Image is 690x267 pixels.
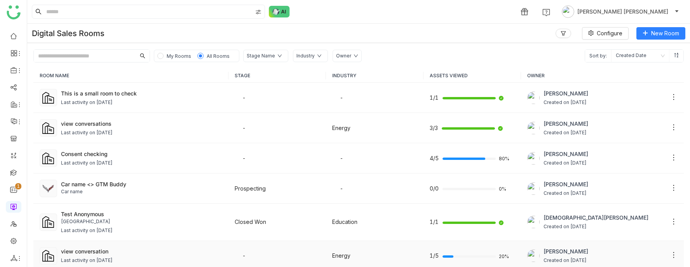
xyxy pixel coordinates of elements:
button: [PERSON_NAME] [PERSON_NAME] [560,5,681,18]
div: view conversation [61,247,223,255]
div: Car name [61,188,223,196]
img: help.svg [542,9,550,16]
div: Last activity on [DATE] [61,160,113,167]
p: 1 [17,182,20,190]
span: - [340,94,343,101]
img: 684a9b22de261c4b36a3d00f [527,122,540,134]
img: ask-buddy-normal.svg [269,6,290,17]
span: Configure [597,29,622,38]
div: Consent checking [61,150,223,158]
div: Digital Sales Rooms [32,29,105,38]
span: [PERSON_NAME] [544,120,588,128]
span: Created on [DATE] [544,99,588,106]
th: ROOM NAME [33,69,228,83]
span: 20% [499,254,508,259]
div: Industry [296,52,315,60]
span: 1/1 [430,94,439,102]
span: - [242,125,246,131]
span: [PERSON_NAME] [544,247,588,256]
span: Created on [DATE] [544,160,588,167]
div: Car name <> GTM Buddy [61,180,223,188]
span: Energy [332,125,350,131]
span: Prospecting [235,185,266,192]
th: STAGE [228,69,326,83]
div: Stage Name [247,52,275,60]
div: Last activity on [DATE] [61,99,113,106]
button: Configure [582,27,629,40]
span: [PERSON_NAME] [544,89,588,98]
div: Last activity on [DATE] [61,257,113,264]
img: 684a9aedde261c4b36a3ced9 [527,152,540,165]
span: - [242,94,246,101]
th: ASSETS VIEWED [423,69,521,83]
img: logo [7,5,21,19]
span: 1/5 [430,251,439,260]
div: This is a small room to check [61,89,223,97]
span: Sort by: [585,50,611,62]
img: avatar [562,5,574,18]
th: OWNER [521,69,684,83]
span: Created on [DATE] [544,223,648,231]
span: Created on [DATE] [544,257,588,264]
span: My Rooms [167,53,191,59]
span: [PERSON_NAME] [PERSON_NAME] [577,7,668,16]
span: 4/5 [430,154,439,163]
img: 6860d480bc89cb0674c8c7e9 [527,182,540,195]
span: New Room [651,29,679,38]
span: - [340,155,343,161]
span: 0% [499,187,508,191]
span: [DEMOGRAPHIC_DATA][PERSON_NAME] [544,213,648,222]
button: New Room [636,27,685,40]
img: 684a9aedde261c4b36a3ced9 [527,92,540,104]
span: Energy [332,252,350,259]
span: Closed Won [235,218,266,225]
span: [PERSON_NAME] [544,150,588,158]
div: Owner [336,52,351,60]
div: Test Anonymous [61,210,223,218]
img: 684a9b06de261c4b36a3cf65 [527,216,540,228]
span: Created on [DATE] [544,190,588,197]
span: Education [332,218,357,225]
span: Created on [DATE] [544,129,588,137]
span: [PERSON_NAME] [544,180,588,189]
span: All Rooms [207,53,230,59]
span: - [340,185,343,192]
span: 1/1 [430,218,439,226]
th: INDUSTRY [326,69,423,83]
nz-select-item: Created Date [616,50,665,62]
span: 0/0 [430,184,439,193]
span: 3/3 [430,124,438,132]
span: - [242,252,246,259]
span: 80% [499,156,508,161]
img: search-type.svg [255,9,261,15]
span: - [242,155,246,161]
div: view conversations [61,120,223,128]
div: Last activity on [DATE] [61,227,113,234]
nz-badge-sup: 1 [15,183,21,189]
div: Last activity on [DATE] [61,129,113,137]
div: [GEOGRAPHIC_DATA] [61,218,223,225]
img: 684a9b22de261c4b36a3d00f [527,250,540,262]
